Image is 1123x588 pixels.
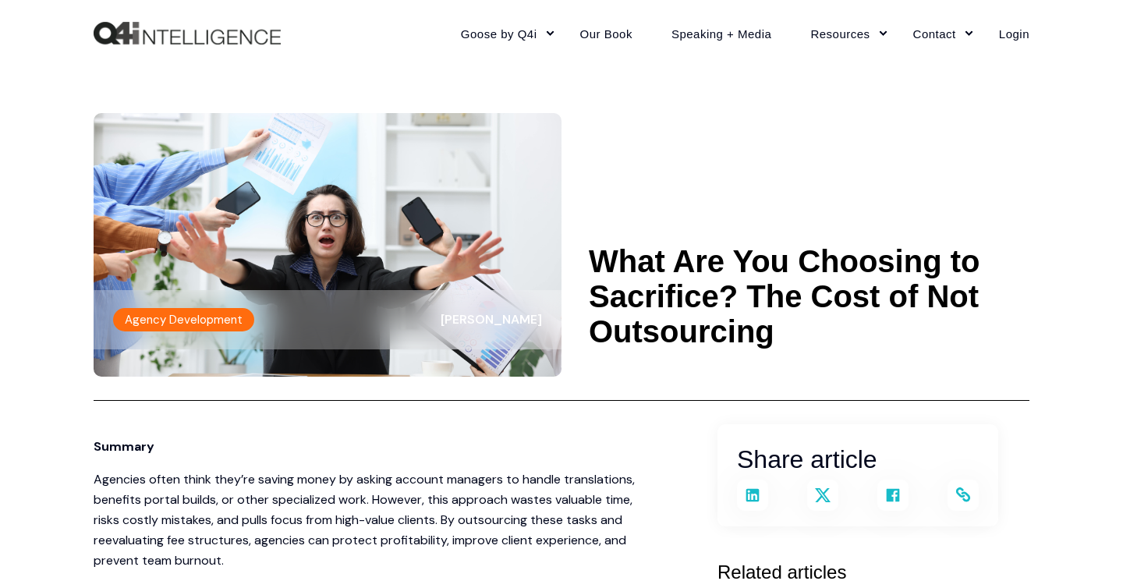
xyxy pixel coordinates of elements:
img: Q4intelligence, LLC logo [94,22,281,45]
a: Back to Home [94,22,281,45]
label: Agency Development [113,308,254,331]
h1: What Are You Choosing to Sacrifice? The Cost of Not Outsourcing [589,244,1029,349]
a: Share on X [807,480,838,511]
p: Summary [94,437,655,457]
h3: Related articles [717,558,1029,587]
span: [PERSON_NAME] [441,311,542,328]
img: Woman overwhelmed by different requests from colleagues at desk in office [94,113,561,377]
p: Agencies often think they’re saving money by asking account managers to handle translations, bene... [94,469,655,571]
h2: Share article [737,440,979,480]
a: Share on LinkedIn [737,480,768,511]
a: Share on Facebook [877,480,909,511]
a: Copy and share the link [948,480,979,511]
